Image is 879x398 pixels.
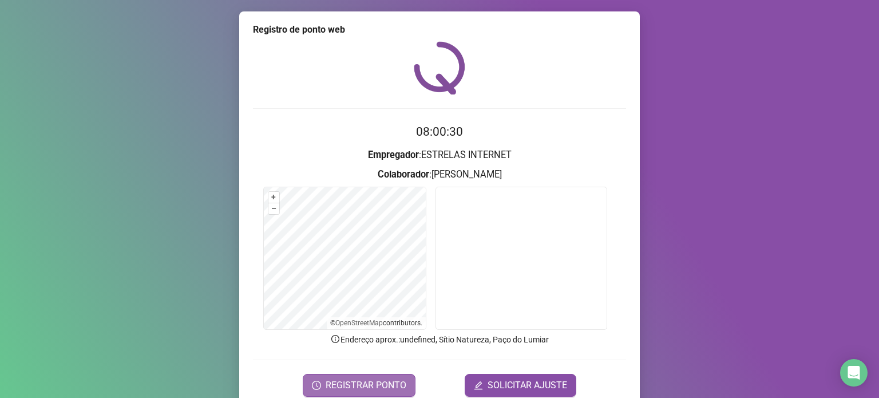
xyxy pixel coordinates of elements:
[303,374,415,397] button: REGISTRAR PONTO
[253,23,626,37] div: Registro de ponto web
[840,359,868,387] div: Open Intercom Messenger
[330,319,422,327] li: © contributors.
[378,169,429,180] strong: Colaborador
[474,381,483,390] span: edit
[268,192,279,203] button: +
[368,149,419,160] strong: Empregador
[312,381,321,390] span: clock-circle
[416,125,463,139] time: 08:00:30
[253,333,626,346] p: Endereço aprox. : undefined, Sítio Natureza, Paço do Lumiar
[268,203,279,214] button: –
[488,379,567,392] span: SOLICITAR AJUSTE
[326,379,406,392] span: REGISTRAR PONTO
[253,167,626,182] h3: : [PERSON_NAME]
[253,148,626,163] h3: : ESTRELAS INTERNET
[465,374,576,397] button: editSOLICITAR AJUSTE
[330,334,340,344] span: info-circle
[414,41,465,94] img: QRPoint
[335,319,383,327] a: OpenStreetMap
